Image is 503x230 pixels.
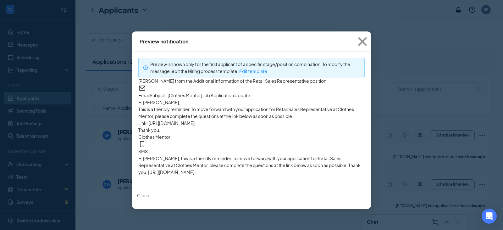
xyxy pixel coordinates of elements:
[138,84,365,98] span: Email
[150,61,350,74] span: Preview is shown only for the first applicant of a specific stage/position combination. To modify...
[138,106,365,120] p: This is a friendly reminder. To move forward with your application for Retail Sales Representativ...
[239,68,267,74] a: Edit template
[138,84,146,92] svg: Email
[138,126,365,133] p: Thank you,
[482,209,497,224] div: Open Intercom Messenger
[140,38,188,45] div: Preview notification
[137,192,149,199] button: Close
[138,140,365,154] span: SMS
[354,31,371,52] button: Close
[138,133,365,140] p: Clothes Mentor
[138,78,326,84] span: [PERSON_NAME] from the Additional Information of the Retail Sales Representative position
[138,99,365,106] p: Hi [PERSON_NAME],
[138,140,146,148] svg: MobileSms
[138,120,365,126] p: Link: [URL][DOMAIN_NAME]
[150,93,250,98] span: Subject: [Clothes Mentor] Job Application Update
[138,155,365,176] div: Hi [PERSON_NAME], this is a friendly reminder. To move forward with your application for Retail S...
[143,65,148,70] span: info-circle
[354,33,371,50] svg: Cross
